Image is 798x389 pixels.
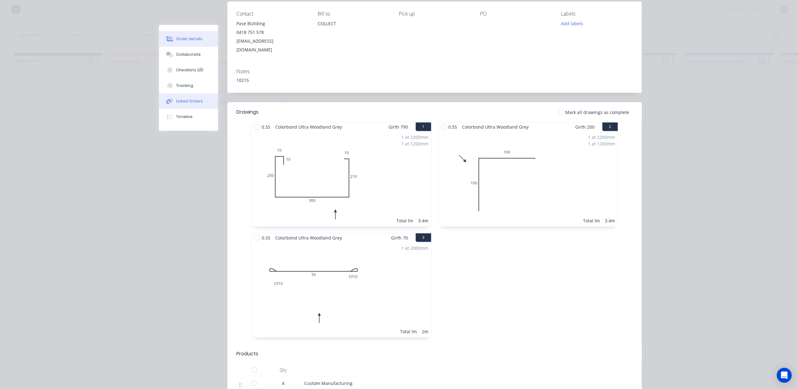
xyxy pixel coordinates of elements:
[237,19,308,28] div: Pase BUilding
[576,122,595,131] span: Girth 200
[305,380,353,386] span: Custom Manufacturing
[389,122,408,131] span: Girth 790
[566,109,629,116] span: Mark all drawings as complete
[402,245,429,251] div: 1 at 2000mm
[402,140,429,147] div: 1 at 1200mm
[159,78,218,93] button: Tracking
[237,350,259,358] div: Products
[318,19,389,28] div: COLLECT
[777,368,792,383] div: Open Intercom Messenger
[159,62,218,78] button: Checklists 0/0
[273,122,345,131] span: Colorbond Ultra Woodland Grey
[259,122,273,131] span: 0.55
[159,109,218,125] button: Timeline
[237,11,308,17] div: Contact
[237,28,308,37] div: 0418 751 578
[237,19,308,54] div: Pase BUilding0418 751 578[EMAIL_ADDRESS][DOMAIN_NAME]
[583,217,600,224] div: Total lm
[159,47,218,62] button: Collaborate
[176,36,203,42] div: Order details
[602,122,618,131] button: 2
[159,93,218,109] button: Linked Orders
[480,11,551,17] div: PO
[176,98,203,104] div: Linked Orders
[460,122,531,131] span: Colorbond Ultra Woodland Grey
[605,217,615,224] div: 3.4m
[438,131,618,226] div: 01001001 at 2200mm1 at 1200mmTotal lm3.4m
[561,11,632,17] div: Labels
[416,233,431,242] button: 3
[282,380,285,387] span: 4
[318,19,389,39] div: COLLECT
[588,134,615,140] div: 1 at 2200mm
[251,131,431,226] div: 01010250300210101 at 2200mm1 at 1200mmTotal lm3.4m
[400,328,417,335] div: Total lm
[176,114,193,120] div: Timeline
[159,31,218,47] button: Order details
[418,217,429,224] div: 3.4m
[259,233,273,242] span: 0.55
[176,83,193,88] div: Tracking
[558,19,586,28] button: Add labels
[391,233,408,242] span: Girth 70
[402,134,429,140] div: 1 at 2200mm
[237,69,632,74] div: Notes
[237,108,259,116] div: Drawings
[237,37,308,54] div: [EMAIL_ADDRESS][DOMAIN_NAME]
[397,217,413,224] div: Total lm
[251,242,431,337] div: 0CF10CF10501 at 2000mmTotal lm2m
[318,11,389,17] div: Bill to
[422,328,429,335] div: 2m
[176,67,203,73] div: Checklists 0/0
[176,52,201,57] div: Collaborate
[446,122,460,131] span: 0.55
[265,364,302,376] div: Qty
[416,122,431,131] button: 1
[588,140,615,147] div: 1 at 1200mm
[399,11,470,17] div: Pick up
[237,77,632,83] div: 10215
[273,233,345,242] span: Colorbond Ultra Woodland Grey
